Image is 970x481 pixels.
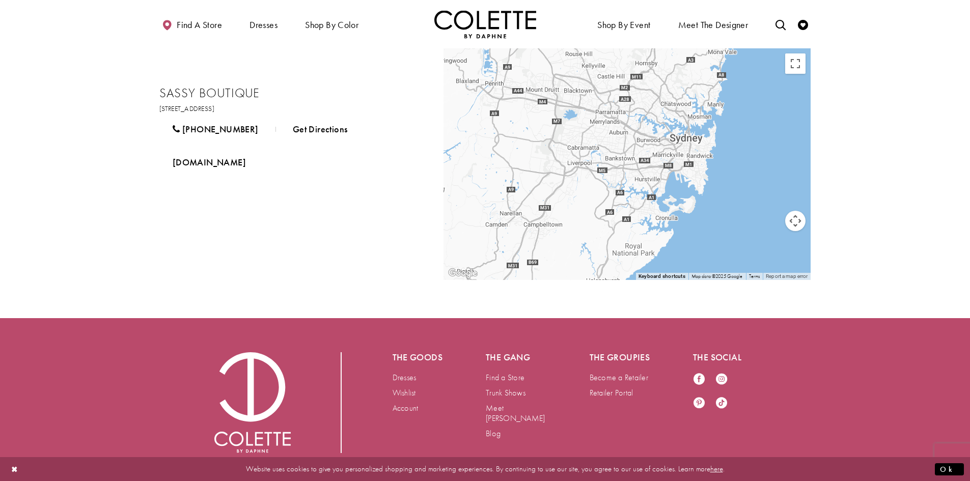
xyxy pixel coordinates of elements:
button: Keyboard shortcuts [639,273,685,280]
a: Find a Store [486,372,524,383]
h5: The social [693,352,756,362]
a: Visit our Facebook - Opens in new tab [693,373,705,386]
a: Wishlist [393,387,416,398]
button: Toggle fullscreen view [785,53,806,74]
a: Meet the designer [676,10,751,38]
a: [PHONE_NUMBER] [159,117,272,142]
a: Visit Home Page [434,10,536,38]
h5: The groupies [590,352,653,362]
h5: The gang [486,352,549,362]
a: Opens in new tab [159,150,259,175]
img: Google [446,267,480,280]
img: Colette by Daphne [214,352,291,453]
a: Retailer Portal [590,387,633,398]
a: Dresses [393,372,417,383]
span: Dresses [247,10,280,38]
button: Map camera controls [785,211,806,231]
a: Terms (opens in new tab) [749,273,760,279]
a: Meet [PERSON_NAME] [486,403,545,423]
div: Map with Store locations [444,48,811,280]
a: Toggle search [773,10,788,38]
img: Colette by Daphne [434,10,536,38]
span: Shop By Event [595,10,653,38]
p: Website uses cookies to give you personalized shopping and marketing experiences. By continuing t... [73,462,897,476]
a: Visit our TikTok - Opens in new tab [715,397,728,410]
span: Meet the designer [678,20,749,30]
a: Find a store [159,10,225,38]
a: Opens in new tab [159,104,215,113]
button: Close Dialog [6,460,23,478]
span: Map data ©2025 Google [691,273,743,279]
a: here [710,464,723,474]
a: Visit our Instagram - Opens in new tab [715,373,728,386]
a: Blog [486,428,501,439]
span: Shop by color [305,20,358,30]
span: Shop by color [302,10,361,38]
h2: Sassy Boutique [159,86,424,101]
a: Account [393,403,419,413]
span: Dresses [250,20,278,30]
a: Become a Retailer [590,372,648,383]
span: Get Directions [293,123,347,135]
span: [STREET_ADDRESS] [159,104,215,113]
a: Visit Colette by Daphne Homepage [214,352,291,453]
a: Report a map error [766,273,808,279]
h5: The goods [393,352,446,362]
ul: Follow us [688,367,743,415]
span: Find a store [177,20,222,30]
a: Visit our Pinterest - Opens in new tab [693,397,705,410]
span: [DOMAIN_NAME] [173,156,246,168]
span: Shop By Event [597,20,650,30]
span: [PHONE_NUMBER] [182,123,258,135]
a: Open this area in Google Maps (opens a new window) [446,267,480,280]
a: Get Directions [280,117,361,142]
button: Submit Dialog [935,463,964,475]
a: Check Wishlist [795,10,811,38]
a: Trunk Shows [486,387,525,398]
